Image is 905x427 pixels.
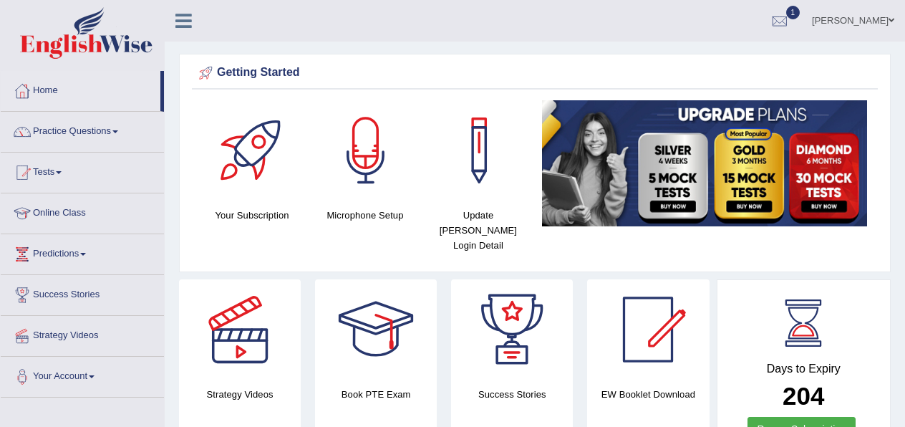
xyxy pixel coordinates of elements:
h4: Microphone Setup [316,208,415,223]
img: small5.jpg [542,100,867,226]
h4: Days to Expiry [733,363,875,375]
b: 204 [783,382,824,410]
div: Getting Started [195,62,874,84]
span: 1 [786,6,800,19]
h4: Strategy Videos [179,387,301,402]
h4: Success Stories [451,387,573,402]
h4: Book PTE Exam [315,387,437,402]
a: Home [1,71,160,107]
h4: Your Subscription [203,208,301,223]
a: Tests [1,153,164,188]
a: Practice Questions [1,112,164,148]
a: Strategy Videos [1,316,164,352]
a: Success Stories [1,275,164,311]
a: Your Account [1,357,164,393]
h4: Update [PERSON_NAME] Login Detail [429,208,528,253]
a: Online Class [1,193,164,229]
a: Predictions [1,234,164,270]
h4: EW Booklet Download [587,387,709,402]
